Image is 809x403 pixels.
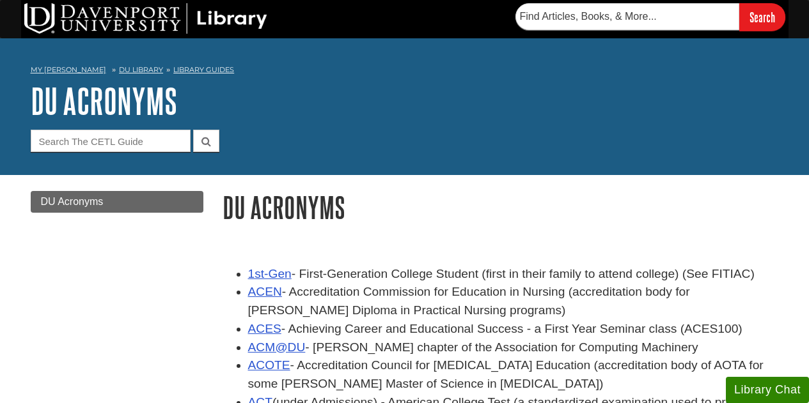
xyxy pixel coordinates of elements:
[31,65,106,75] a: My [PERSON_NAME]
[248,267,292,280] a: 1st-Gen
[31,61,779,82] nav: breadcrumb
[24,3,267,34] img: DU Library
[223,191,779,224] h1: DU Acronyms
[248,285,282,298] a: ACEN
[248,356,779,393] li: - Accreditation Council for [MEDICAL_DATA] Education (accreditation body of AOTA for some [PERSON...
[515,3,785,31] form: Searches DU Library's articles, books, and more
[248,358,290,372] a: ACOTE
[31,81,177,121] a: DU Acronyms
[41,196,104,207] span: DU Acronyms
[739,3,785,31] input: Search
[248,320,779,338] li: - Achieving Career and Educational Success - a First Year Seminar class (ACES100)
[248,265,779,284] li: - First-Generation College Student (first in their family to attend college) (See FITIAC)
[726,377,809,403] button: Library Chat
[31,191,203,213] div: Guide Page Menu
[248,340,306,354] a: ACM@DU
[119,65,163,74] a: DU Library
[515,3,739,30] input: Find Articles, Books, & More...
[173,65,234,74] a: Library Guides
[248,283,779,320] li: - Accreditation Commission for Education in Nursing (accreditation body for [PERSON_NAME] Diploma...
[248,322,281,335] a: ACES
[248,338,779,357] li: - [PERSON_NAME] chapter of the Association for Computing Machinery
[31,130,191,152] input: Search The CETL Guide
[31,191,203,213] a: DU Acronyms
